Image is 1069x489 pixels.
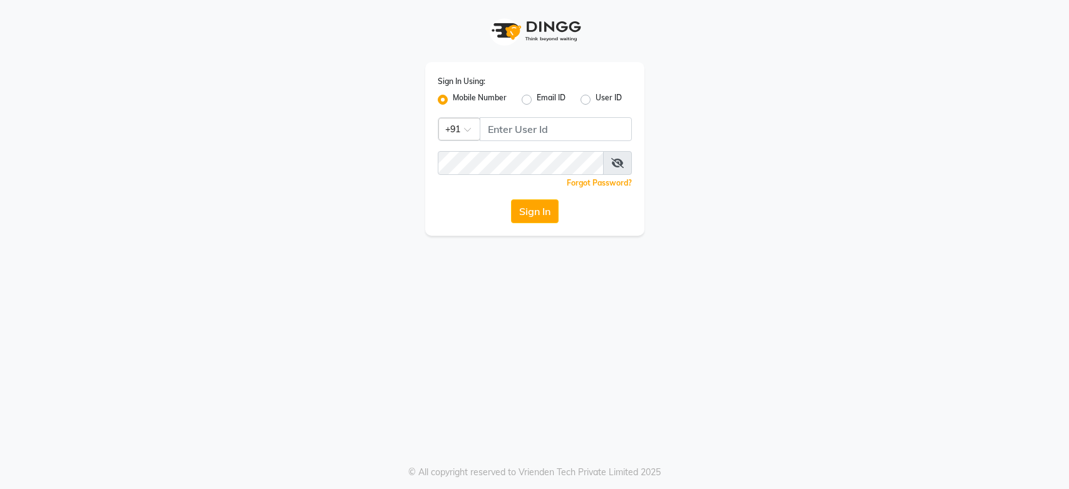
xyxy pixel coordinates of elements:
label: User ID [596,92,622,107]
input: Username [438,151,604,175]
a: Forgot Password? [567,178,632,187]
button: Sign In [511,199,559,223]
label: Sign In Using: [438,76,485,87]
img: logo1.svg [485,13,585,50]
label: Mobile Number [453,92,507,107]
label: Email ID [537,92,565,107]
input: Username [480,117,632,141]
